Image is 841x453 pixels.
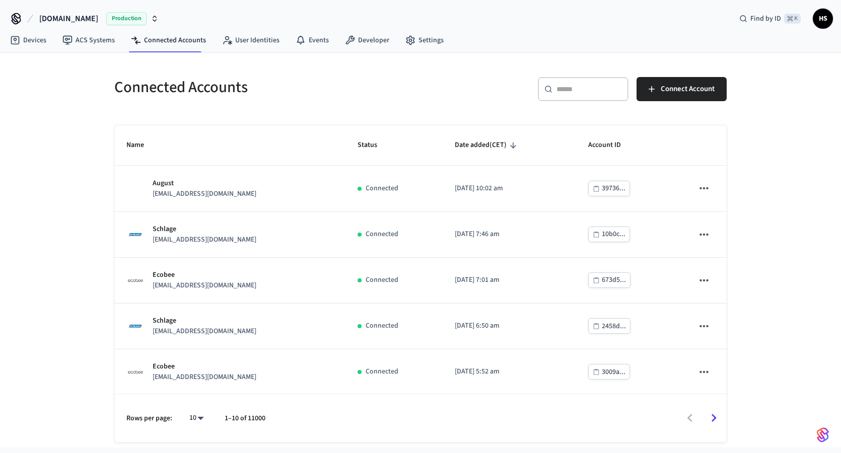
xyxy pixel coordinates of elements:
img: Schlage Logo, Square [126,225,145,244]
button: Connect Account [637,77,727,101]
p: [EMAIL_ADDRESS][DOMAIN_NAME] [153,280,256,291]
a: Devices [2,31,54,49]
p: [EMAIL_ADDRESS][DOMAIN_NAME] [153,326,256,337]
p: Connected [366,275,398,285]
img: Schlage Logo, Square [126,317,145,335]
p: Connected [366,366,398,377]
button: Go to next page [702,406,726,430]
p: [DATE] 7:01 am [455,275,564,285]
button: 3009a... [588,364,630,380]
p: [DATE] 10:02 am [455,183,564,194]
span: [DOMAIN_NAME] [39,13,98,25]
p: [DATE] 7:46 am [455,229,564,240]
button: 39736... [588,181,630,196]
a: Events [288,31,337,49]
button: 2458d... [588,318,630,334]
p: Connected [366,229,398,240]
div: 2458d... [602,320,626,333]
p: [DATE] 5:52 am [455,366,564,377]
img: ecobee_logo_square [126,271,145,289]
p: Schlage [153,316,256,326]
h5: Connected Accounts [114,77,414,98]
p: Ecobee [153,361,256,372]
p: Rows per page: [126,413,172,424]
p: Schlage [153,224,256,235]
div: 3009a... [602,366,625,379]
span: ⌘ K [784,14,801,24]
p: Connected [366,321,398,331]
button: HS [813,9,833,29]
span: HS [814,10,832,28]
p: [EMAIL_ADDRESS][DOMAIN_NAME] [153,235,256,245]
p: [EMAIL_ADDRESS][DOMAIN_NAME] [153,372,256,383]
span: Find by ID [750,14,781,24]
p: [DATE] 6:50 am [455,321,564,331]
p: Ecobee [153,270,256,280]
span: Connect Account [661,83,715,96]
div: Find by ID⌘ K [731,10,809,28]
img: ecobee_logo_square [126,363,145,381]
div: 673d5... [602,274,626,286]
p: August [153,178,256,189]
div: 39736... [602,182,625,195]
span: Name [126,137,157,153]
span: Date added(CET) [455,137,520,153]
div: 10b0c... [602,228,625,241]
div: 10 [184,411,208,425]
p: Connected [366,183,398,194]
a: User Identities [214,31,288,49]
span: Status [358,137,390,153]
button: 10b0c... [588,226,630,242]
span: Production [106,12,147,25]
button: 673d5... [588,272,630,288]
img: SeamLogoGradient.69752ec5.svg [817,427,829,443]
p: 1–10 of 11000 [225,413,265,424]
a: Settings [397,31,452,49]
span: Account ID [588,137,634,153]
a: Connected Accounts [123,31,214,49]
a: ACS Systems [54,31,123,49]
a: Developer [337,31,397,49]
p: [EMAIL_ADDRESS][DOMAIN_NAME] [153,189,256,199]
